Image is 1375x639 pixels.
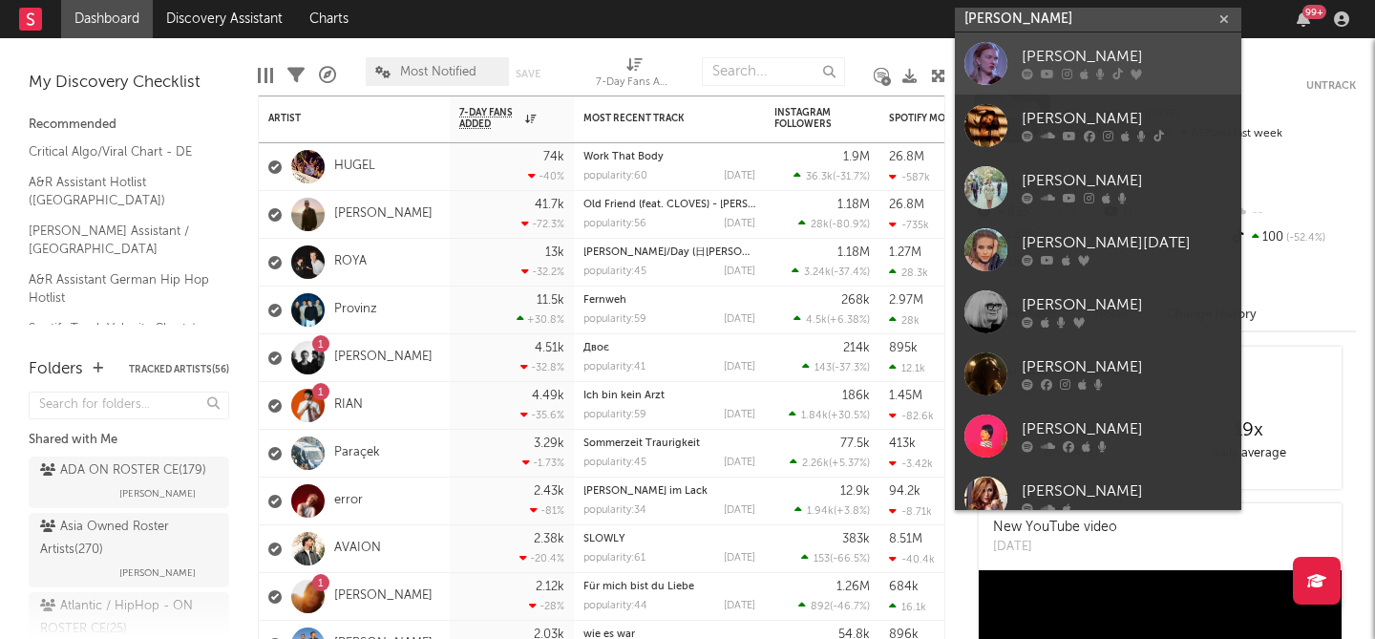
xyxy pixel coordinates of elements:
div: Filters [287,48,305,103]
a: A&R Assistant German Hip Hop Hotlist [29,269,210,309]
div: ( ) [801,552,870,564]
div: 74k [543,151,564,163]
div: 94.2k [889,485,920,498]
a: HUGEL [334,159,375,175]
a: error [334,493,363,509]
div: 19 x [1160,419,1337,442]
div: 4.49k [532,390,564,402]
div: ( ) [798,218,870,230]
div: 26.8M [889,151,924,163]
input: Search for folders... [29,392,229,419]
div: My Discovery Checklist [29,72,229,95]
a: AVAION [334,541,381,557]
a: [PERSON_NAME] [955,95,1241,157]
div: -1.73 % [522,457,564,469]
span: 892 [811,602,830,612]
div: popularity: 61 [583,553,645,564]
div: 3.29k [534,437,564,450]
span: -66.5 % [833,554,867,564]
a: [PERSON_NAME] [955,32,1241,95]
div: -82.6k [889,410,934,422]
a: [PERSON_NAME] im Lack [583,486,708,497]
div: Most Recent Track [583,113,727,124]
div: 100 [1229,225,1356,250]
span: 3.24k [804,267,831,278]
div: [DATE] [724,362,755,373]
div: [PERSON_NAME] [1022,108,1232,131]
div: Artist [268,113,412,124]
a: [PERSON_NAME] [955,467,1241,529]
div: Sommerzeit Traurigkeit [583,438,755,449]
div: [DATE] [724,505,755,516]
div: 12.9k [840,485,870,498]
div: [DATE] [724,458,755,468]
div: ( ) [794,504,870,517]
div: [DATE] [724,314,755,325]
div: 2.97M [889,294,923,307]
div: 1.27M [889,246,921,259]
div: popularity: 59 [583,314,646,325]
div: popularity: 45 [583,266,646,277]
div: 7-Day Fans Added (7-Day Fans Added) [596,72,672,95]
span: 4.5k [806,315,827,326]
a: [PERSON_NAME] [955,343,1241,405]
a: Ich bin kein Arzt [583,391,665,401]
div: popularity: 45 [583,458,646,468]
div: Fernweh [583,295,755,306]
button: Untrack [1306,76,1356,96]
span: 153 [814,554,830,564]
a: Old Friend (feat. CLOVES) - [PERSON_NAME] Remix [583,200,836,210]
span: 28k [811,220,829,230]
div: 383k [842,533,870,545]
a: [PERSON_NAME] [334,206,433,223]
div: ( ) [789,409,870,421]
div: [PERSON_NAME] [1022,46,1232,69]
div: 41.7k [535,199,564,211]
div: Folders [29,358,83,381]
div: -3.42k [889,458,933,470]
div: 2.12k [536,581,564,593]
div: 895k [889,342,918,354]
a: Fernweh [583,295,626,306]
div: 26.8M [889,199,924,211]
div: 684k [889,581,919,593]
div: 1.26M [836,581,870,593]
a: Critical Algo/Viral Chart - DE [29,141,210,162]
div: [DATE] [724,601,755,611]
span: [PERSON_NAME] [119,482,196,505]
div: 1.18M [837,246,870,259]
div: popularity: 56 [583,219,646,229]
div: -32.8 % [520,361,564,373]
div: Kratzer im Lack [583,486,755,497]
span: -37.3 % [835,363,867,373]
a: [PERSON_NAME] [955,157,1241,219]
div: Dawn/Day (日月同辉) [583,247,755,258]
div: [DATE] [724,553,755,564]
div: Asia Owned Roster Artists ( 270 ) [40,516,213,562]
div: Work That Body [583,152,755,162]
div: 77.5k [840,437,870,450]
span: +30.5 % [831,411,867,421]
div: 8.51M [889,533,922,545]
div: -8.71k [889,505,932,518]
div: Für mich bist du Liebe [583,582,755,592]
div: popularity: 44 [583,601,647,611]
div: 1.45M [889,390,922,402]
div: -81 % [530,504,564,517]
div: Old Friend (feat. CLOVES) - KOPPY Remix [583,200,755,210]
div: 28.3k [889,266,928,279]
a: [PERSON_NAME] [955,281,1241,343]
button: Save [516,69,540,79]
div: -20.4 % [519,552,564,564]
span: [PERSON_NAME] [119,562,196,585]
div: 99 + [1302,5,1326,19]
div: -72.3 % [521,218,564,230]
a: [PERSON_NAME] [334,588,433,605]
div: 1.9M [843,151,870,163]
div: SLOWLY [583,534,755,544]
span: 36.3k [806,172,833,182]
a: Für mich bist du Liebe [583,582,694,592]
div: 2.43k [534,485,564,498]
div: New YouTube video [993,518,1117,538]
div: Shared with Me [29,429,229,452]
